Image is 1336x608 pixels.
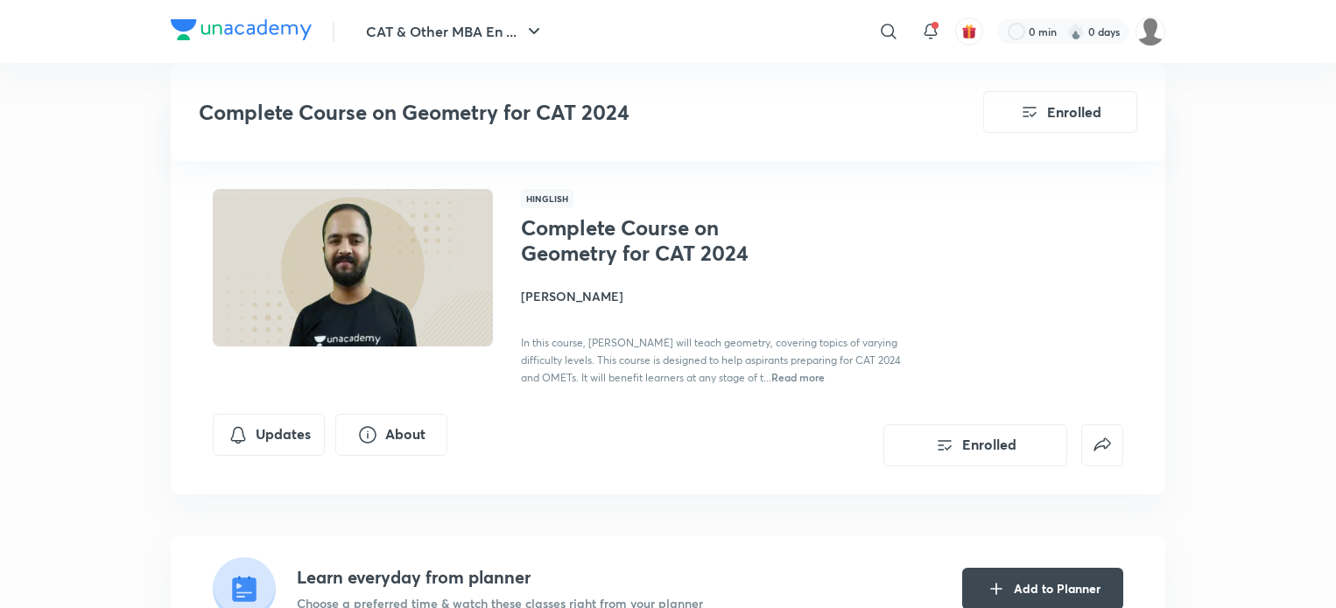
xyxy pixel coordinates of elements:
[521,336,901,384] span: In this course, [PERSON_NAME] will teach geometry, covering topics of varying difficulty levels. ...
[771,370,825,384] span: Read more
[210,187,496,348] img: Thumbnail
[213,414,325,456] button: Updates
[521,287,913,305] h4: [PERSON_NAME]
[297,564,703,591] h4: Learn everyday from planner
[171,19,312,40] img: Company Logo
[355,14,555,49] button: CAT & Other MBA En ...
[955,17,983,45] button: avatar
[199,100,884,125] h3: Complete Course on Geometry for CAT 2024
[883,424,1067,466] button: Enrolled
[335,414,447,456] button: About
[1136,17,1165,46] img: Anubhav Singh
[171,19,312,45] a: Company Logo
[961,24,977,39] img: avatar
[521,215,807,266] h1: Complete Course on Geometry for CAT 2024
[983,91,1137,133] button: Enrolled
[1067,23,1085,40] img: streak
[1081,424,1123,466] button: false
[521,189,573,208] span: Hinglish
